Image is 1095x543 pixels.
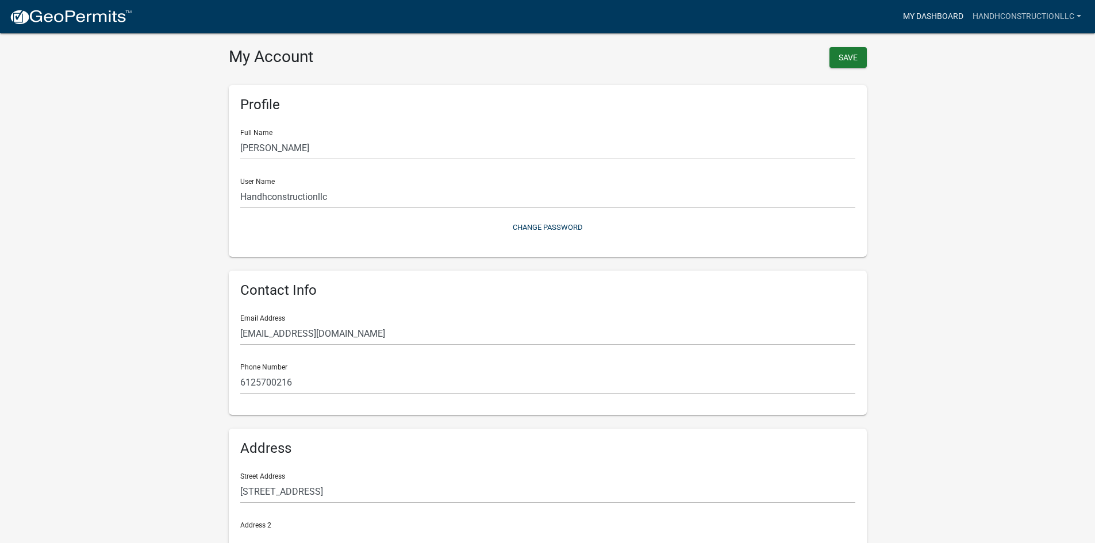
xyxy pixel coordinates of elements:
a: My Dashboard [898,6,968,28]
button: Save [829,47,867,68]
button: Change Password [240,218,855,237]
h6: Contact Info [240,282,855,299]
a: Handhconstructionllc [968,6,1086,28]
h6: Address [240,440,855,457]
h3: My Account [229,47,539,67]
h6: Profile [240,97,855,113]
